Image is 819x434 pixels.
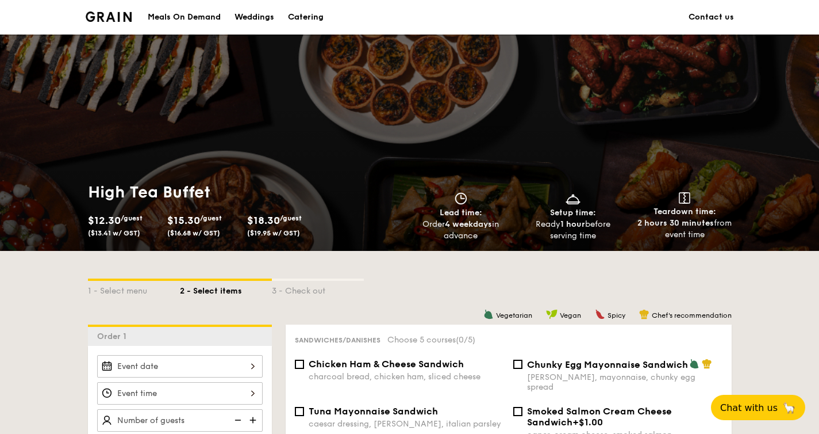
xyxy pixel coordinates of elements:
h1: High Tea Buffet [88,182,405,203]
img: icon-vegetarian.fe4039eb.svg [689,359,699,369]
img: Grain [86,12,132,22]
span: Teardown time: [653,207,716,216]
img: icon-vegetarian.fe4039eb.svg [483,309,494,319]
span: ($13.41 w/ GST) [88,229,140,237]
img: icon-spicy.37a8142b.svg [595,309,605,319]
span: Vegetarian [496,311,532,319]
span: /guest [121,214,143,222]
input: Number of guests [97,409,263,432]
span: /guest [280,214,302,222]
div: Order in advance [410,219,513,242]
input: Tuna Mayonnaise Sandwichcaesar dressing, [PERSON_NAME], italian parsley [295,407,304,416]
img: icon-add.58712e84.svg [245,409,263,431]
span: +$1.00 [572,417,603,428]
div: [PERSON_NAME], mayonnaise, chunky egg spread [527,372,722,392]
span: Lead time: [440,208,482,218]
span: Chicken Ham & Cheese Sandwich [309,359,464,370]
div: from event time [633,218,736,241]
span: ($19.95 w/ GST) [247,229,300,237]
img: icon-reduce.1d2dbef1.svg [228,409,245,431]
div: 1 - Select menu [88,281,180,297]
span: Chat with us [720,402,778,413]
img: icon-clock.2db775ea.svg [452,192,470,205]
img: icon-chef-hat.a58ddaea.svg [639,309,649,319]
span: Vegan [560,311,581,319]
span: Order 1 [97,332,131,341]
span: Chunky Egg Mayonnaise Sandwich [527,359,688,370]
input: Chunky Egg Mayonnaise Sandwich[PERSON_NAME], mayonnaise, chunky egg spread [513,360,522,369]
img: icon-dish.430c3a2e.svg [564,192,582,205]
span: $12.30 [88,214,121,227]
img: icon-vegan.f8ff3823.svg [546,309,557,319]
span: 🦙 [782,401,796,414]
div: 3 - Check out [272,281,364,297]
span: $18.30 [247,214,280,227]
span: Chef's recommendation [652,311,732,319]
div: charcoal bread, chicken ham, sliced cheese [309,372,504,382]
div: 2 - Select items [180,281,272,297]
div: caesar dressing, [PERSON_NAME], italian parsley [309,419,504,429]
span: ($16.68 w/ GST) [167,229,220,237]
div: Ready before serving time [521,219,624,242]
input: Chicken Ham & Cheese Sandwichcharcoal bread, chicken ham, sliced cheese [295,360,304,369]
span: Spicy [607,311,625,319]
img: icon-teardown.65201eee.svg [679,192,690,204]
span: Tuna Mayonnaise Sandwich [309,406,438,417]
img: icon-chef-hat.a58ddaea.svg [702,359,712,369]
a: Logotype [86,12,132,22]
input: Event time [97,382,263,405]
input: Event date [97,355,263,378]
span: Sandwiches/Danishes [295,336,380,344]
span: /guest [200,214,222,222]
strong: 4 weekdays [445,219,492,229]
span: (0/5) [456,335,475,345]
span: $15.30 [167,214,200,227]
input: Smoked Salmon Cream Cheese Sandwich+$1.00caper, cream cheese, smoked salmon [513,407,522,416]
span: Choose 5 courses [387,335,475,345]
button: Chat with us🦙 [711,395,805,420]
span: Setup time: [550,208,596,218]
strong: 2 hours 30 minutes [637,218,714,228]
strong: 1 hour [560,219,585,229]
span: Smoked Salmon Cream Cheese Sandwich [527,406,672,428]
